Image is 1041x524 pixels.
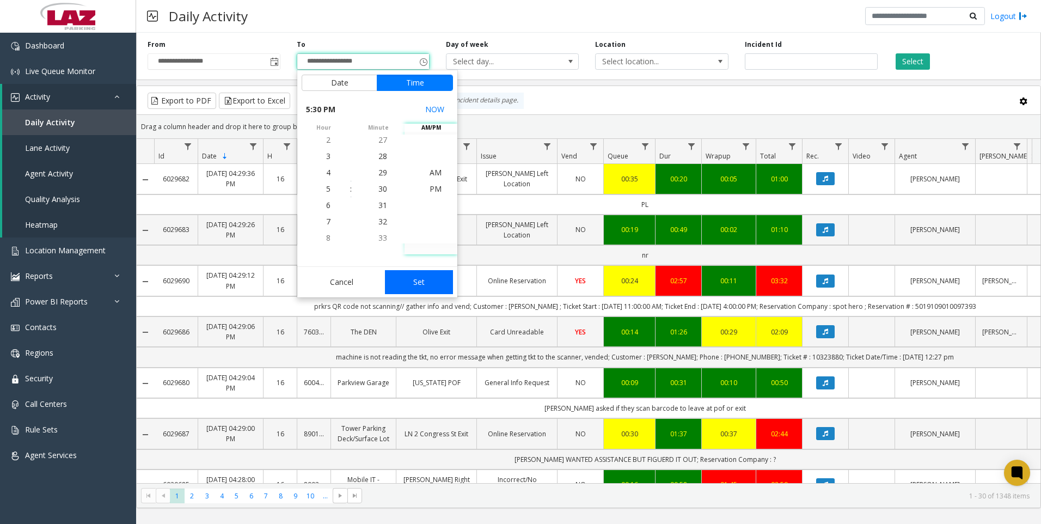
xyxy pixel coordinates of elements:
a: 6029690 [161,276,191,286]
a: NO [564,479,597,490]
label: From [148,40,166,50]
span: Page 3 [200,489,215,503]
span: 30 [378,184,387,194]
img: 'icon' [11,298,20,307]
span: Security [25,373,53,383]
label: To [297,40,305,50]
img: 'icon' [11,452,20,460]
a: Quality Analysis [2,186,136,212]
img: 'icon' [11,349,20,358]
a: [PERSON_NAME] [902,276,969,286]
button: Time tab [377,75,453,91]
a: Collapse Details [137,481,154,490]
a: Vend Filter Menu [586,139,601,154]
a: [PERSON_NAME] [982,276,1020,286]
a: YES [564,276,597,286]
button: Date tab [302,75,377,91]
div: 01:10 [763,224,795,235]
a: Collapse Details [137,430,154,439]
a: Dur Filter Menu [684,139,699,154]
label: Day of week [446,40,488,50]
a: 760302 [304,327,324,337]
button: Select [896,53,930,70]
a: 02:57 [662,276,695,286]
a: Video Filter Menu [878,139,892,154]
a: Issue Filter Menu [540,139,555,154]
div: 00:02 [708,224,749,235]
a: 00:16 [610,479,648,490]
a: 01:37 [662,429,695,439]
label: Incident Id [745,40,782,50]
div: : [350,184,352,194]
a: 00:09 [610,377,648,388]
a: Olive Exit [403,327,470,337]
span: 6 [326,200,330,210]
a: Logout [990,10,1027,22]
img: 'icon' [11,375,20,383]
span: NO [575,225,586,234]
span: Toggle popup [417,54,429,69]
button: Export to Excel [219,93,290,109]
a: [PERSON_NAME] [902,174,969,184]
a: 16 [270,174,290,184]
a: Heatmap [2,212,136,237]
div: 01:00 [763,174,795,184]
div: 00:50 [763,377,795,388]
a: 16 [270,429,290,439]
span: Page 1 [170,489,185,503]
a: H Filter Menu [280,139,295,154]
div: 00:29 [708,327,749,337]
span: 29 [378,167,387,178]
a: 00:11 [708,276,749,286]
span: 5:30 PM [306,102,335,117]
span: Select location... [596,54,701,69]
a: [PERSON_NAME] Left Location [483,168,550,189]
a: Online Reservation [483,276,550,286]
span: Go to the last page [351,491,359,500]
span: Wrapup [706,151,731,161]
a: [DATE] 04:29:12 PM [205,270,256,291]
span: Vend [561,151,577,161]
div: 00:24 [610,276,648,286]
span: Page 9 [288,489,303,503]
img: 'icon' [11,68,20,76]
a: 00:58 [662,479,695,490]
a: Id Filter Menu [181,139,195,154]
a: Wrapup Filter Menu [739,139,754,154]
span: Quality Analysis [25,194,80,204]
a: 16 [270,479,290,490]
span: PM [430,184,442,194]
span: Lane Activity [25,143,70,153]
span: Rec. [806,151,819,161]
img: pageIcon [147,3,158,29]
a: Parkview Garage [338,377,389,388]
div: 00:05 [708,174,749,184]
a: 6029680 [161,377,191,388]
a: [PERSON_NAME] [902,377,969,388]
a: 01:26 [662,327,695,337]
div: 03:32 [763,276,795,286]
div: 01:45 [708,479,749,490]
a: [PERSON_NAME] [902,327,969,337]
span: 3 [326,151,330,161]
button: Cancel [302,270,382,294]
a: [PERSON_NAME] [902,224,969,235]
a: Collapse Details [137,277,154,286]
a: Mobile IT - Center Garage [338,474,389,495]
a: 6029683 [161,224,191,235]
a: Card Unreadable [483,327,550,337]
a: 00:35 [610,174,648,184]
a: Daily Activity [2,109,136,135]
span: Reports [25,271,53,281]
a: [PERSON_NAME] Left Location [483,220,550,240]
span: Live Queue Monitor [25,66,95,76]
span: Issue [481,151,497,161]
a: [PERSON_NAME] [902,429,969,439]
a: NO [564,174,597,184]
a: [US_STATE] POF [403,377,470,388]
